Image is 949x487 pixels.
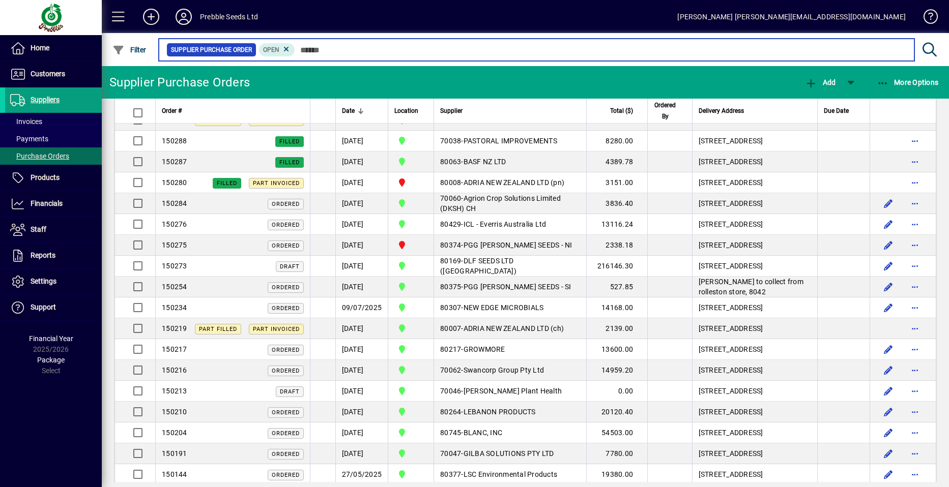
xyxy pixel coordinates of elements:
span: [PERSON_NAME] Plant Health [464,387,562,395]
td: 09/07/2025 [335,297,388,318]
span: 150210 [162,408,187,416]
button: Edit [880,237,897,253]
span: Part Invoiced [253,117,300,124]
span: Ordered [272,222,300,228]
span: BASF NZ LTD [464,158,506,166]
button: Profile [167,8,200,26]
div: Location [394,105,427,116]
button: More options [907,195,923,211]
button: More options [907,383,923,399]
button: More options [907,445,923,462]
span: 150204 [162,429,187,437]
td: [STREET_ADDRESS] [692,339,817,360]
button: Add [802,73,838,92]
span: ADRIA NEW ZEALAND LTD (ch) [464,324,564,332]
span: 80745 [440,429,461,437]
button: Filter [110,41,149,59]
span: Package [37,356,65,364]
span: CHRISTCHURCH [394,385,427,397]
td: - [434,422,586,443]
td: 2338.18 [586,235,647,256]
span: 150144 [162,470,187,478]
span: Filter [112,46,147,54]
td: [DATE] [335,339,388,360]
td: 20120.40 [586,402,647,422]
span: Ordered [272,201,300,207]
span: 150289 [162,116,187,124]
button: Edit [880,216,897,232]
mat-chip: Completion Status: Open [259,43,295,56]
span: Draft [280,388,300,395]
button: More options [907,279,923,295]
span: 150234 [162,303,187,312]
td: 13116.24 [586,214,647,235]
span: Supplier Purchase Order [171,45,252,55]
td: - [434,256,586,277]
span: Support [31,303,56,311]
td: - [434,151,586,172]
button: More options [907,258,923,274]
span: 80374 [440,241,461,249]
button: More options [907,133,923,149]
span: 70062 [440,366,461,374]
td: [DATE] [335,214,388,235]
span: 80008 [440,178,461,187]
span: 80264 [440,408,461,416]
span: Ordered [272,430,300,437]
td: [STREET_ADDRESS] [692,256,817,277]
a: Invoices [5,113,102,130]
span: Ordered [272,368,300,374]
span: 70038 [440,137,461,145]
td: [STREET_ADDRESS] [692,464,817,485]
td: [DATE] [335,318,388,339]
span: Customers [31,70,65,78]
td: [STREET_ADDRESS] [692,193,817,214]
td: 14959.20 [586,360,647,381]
td: 19380.00 [586,464,647,485]
a: Reports [5,243,102,268]
span: 80063 [440,158,461,166]
td: [STREET_ADDRESS] [692,318,817,339]
td: 54503.00 [586,422,647,443]
button: More options [907,216,923,232]
span: 70046 [440,387,461,395]
td: [DATE] [335,151,388,172]
div: Ordered By [654,100,686,122]
td: - [434,214,586,235]
td: [STREET_ADDRESS] [692,151,817,172]
span: PGG [PERSON_NAME] SEEDS - SI [464,283,571,291]
td: [DATE] [335,443,388,464]
button: Edit [880,279,897,295]
td: - [434,235,586,256]
span: GROWMORE [464,345,505,353]
td: 527.85 [586,277,647,297]
span: ADRIA NEW ZEALAND LTD (pn) [464,178,565,187]
div: [PERSON_NAME] [PERSON_NAME][EMAIL_ADDRESS][DOMAIN_NAME] [677,9,906,25]
button: More options [907,112,923,128]
span: 150275 [162,241,187,249]
a: Staff [5,217,102,242]
td: [DATE] [335,402,388,422]
td: [DATE] [335,360,388,381]
span: More Options [877,78,939,86]
span: 150216 [162,366,187,374]
button: More options [907,341,923,357]
td: [DATE] [335,422,388,443]
td: 27/05/2025 [335,464,388,485]
button: More options [907,466,923,482]
td: [DATE] [335,172,388,193]
span: Ordered [272,472,300,478]
td: - [434,339,586,360]
a: Customers [5,62,102,87]
a: Support [5,295,102,320]
span: 80307 [440,303,461,312]
span: Total ($) [610,105,633,116]
span: PALMERSTON NORTH [394,239,427,251]
td: [DATE] [335,256,388,277]
td: 3836.40 [586,193,647,214]
span: Part Invoiced [253,326,300,332]
span: 80169 [440,257,461,265]
td: [STREET_ADDRESS] [692,214,817,235]
span: Payments [10,135,48,143]
td: [DATE] [335,193,388,214]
